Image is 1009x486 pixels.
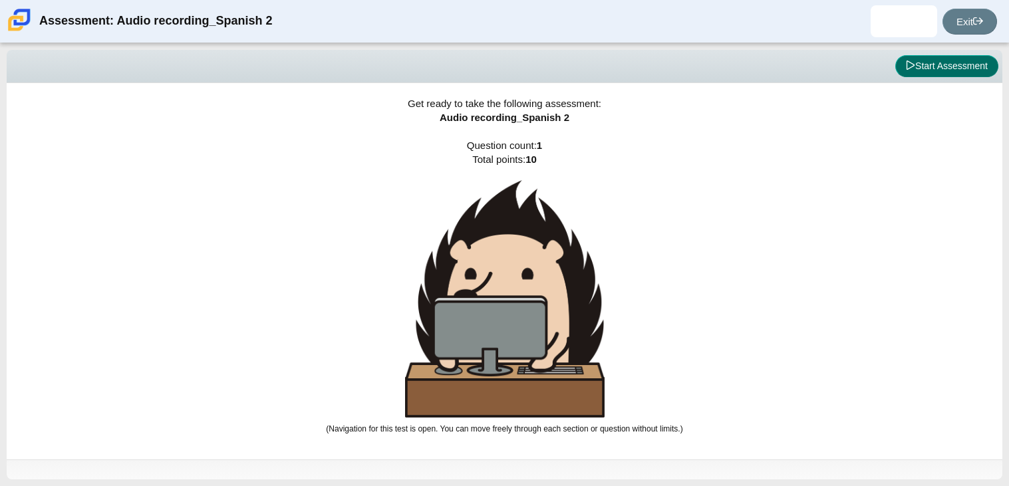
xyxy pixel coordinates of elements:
[326,424,682,433] small: (Navigation for this test is open. You can move freely through each section or question without l...
[5,6,33,34] img: Carmen School of Science & Technology
[408,98,601,109] span: Get ready to take the following assessment:
[440,112,569,123] span: Audio recording_Spanish 2
[537,140,542,151] b: 1
[39,5,272,37] div: Assessment: Audio recording_Spanish 2
[893,11,915,32] img: jose.reyes.Vdn9d7
[525,154,537,165] b: 10
[326,140,682,433] span: Question count: Total points:
[942,9,997,35] a: Exit
[5,25,33,36] a: Carmen School of Science & Technology
[895,55,998,78] button: Start Assessment
[405,180,605,418] img: hedgehog-behind-computer-large.png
